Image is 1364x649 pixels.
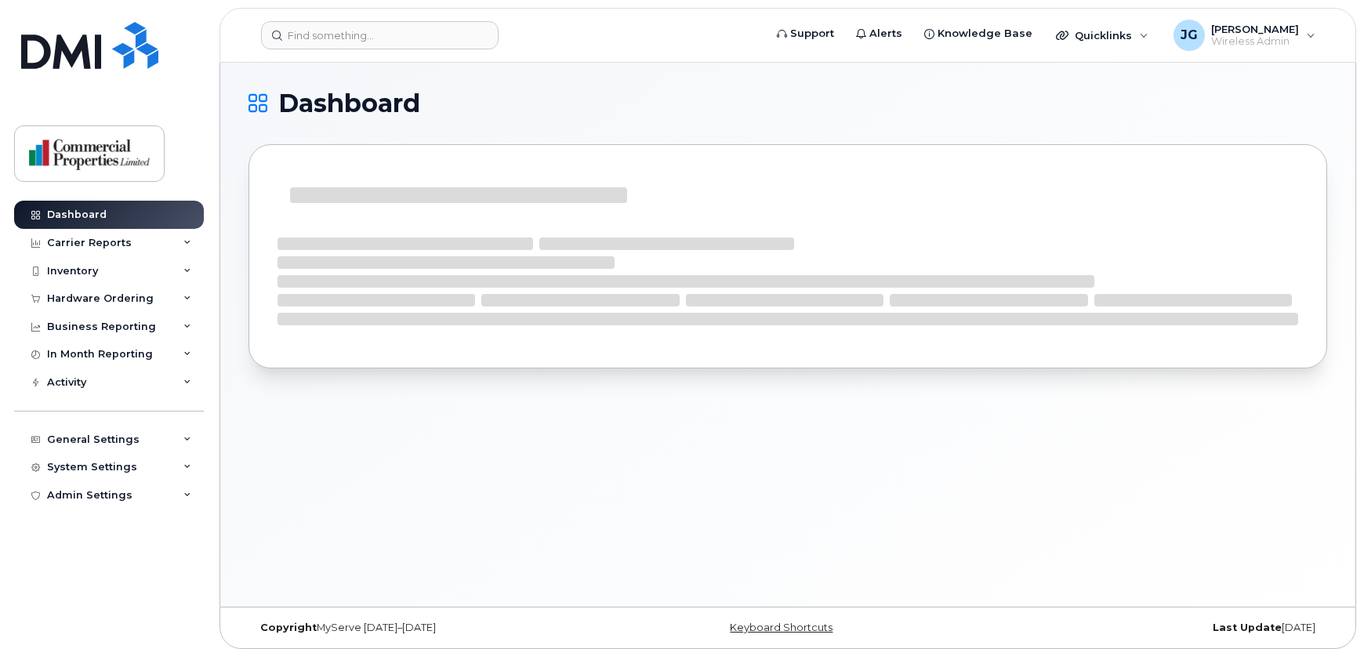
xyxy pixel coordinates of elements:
a: Keyboard Shortcuts [730,622,833,633]
div: [DATE] [967,622,1327,634]
strong: Copyright [260,622,317,633]
span: Dashboard [278,92,420,115]
div: MyServe [DATE]–[DATE] [248,622,608,634]
strong: Last Update [1213,622,1282,633]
